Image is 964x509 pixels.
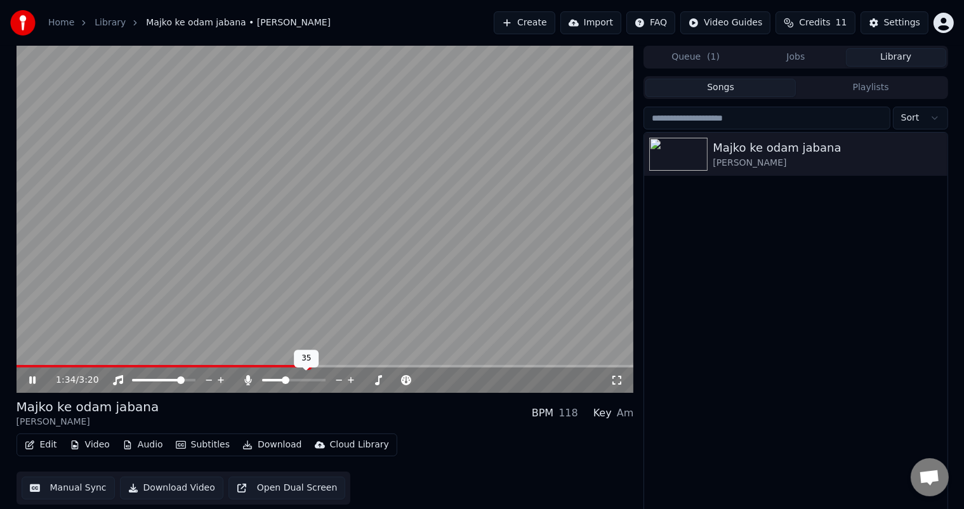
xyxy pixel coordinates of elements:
[645,79,796,97] button: Songs
[645,48,746,67] button: Queue
[861,11,928,34] button: Settings
[48,17,331,29] nav: breadcrumb
[17,398,159,416] div: Majko ke odam jabana
[911,458,949,496] div: Odprt klepet
[532,406,553,421] div: BPM
[680,11,770,34] button: Video Guides
[593,406,612,421] div: Key
[56,374,76,387] span: 1:34
[171,436,235,454] button: Subtitles
[799,17,830,29] span: Credits
[22,477,115,499] button: Manual Sync
[713,139,942,157] div: Majko ke odam jabana
[901,112,920,124] span: Sort
[713,157,942,169] div: [PERSON_NAME]
[48,17,74,29] a: Home
[846,48,946,67] button: Library
[20,436,62,454] button: Edit
[95,17,126,29] a: Library
[146,17,331,29] span: Majko ke odam jabana • [PERSON_NAME]
[884,17,920,29] div: Settings
[626,11,675,34] button: FAQ
[117,436,168,454] button: Audio
[707,51,720,63] span: ( 1 )
[237,436,307,454] button: Download
[294,350,319,367] div: 35
[776,11,855,34] button: Credits11
[330,439,389,451] div: Cloud Library
[65,436,115,454] button: Video
[56,374,86,387] div: /
[120,477,223,499] button: Download Video
[746,48,846,67] button: Jobs
[560,11,621,34] button: Import
[558,406,578,421] div: 118
[79,374,98,387] span: 3:20
[10,10,36,36] img: youka
[836,17,847,29] span: 11
[617,406,634,421] div: Am
[494,11,555,34] button: Create
[228,477,346,499] button: Open Dual Screen
[796,79,946,97] button: Playlists
[17,416,159,428] div: [PERSON_NAME]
